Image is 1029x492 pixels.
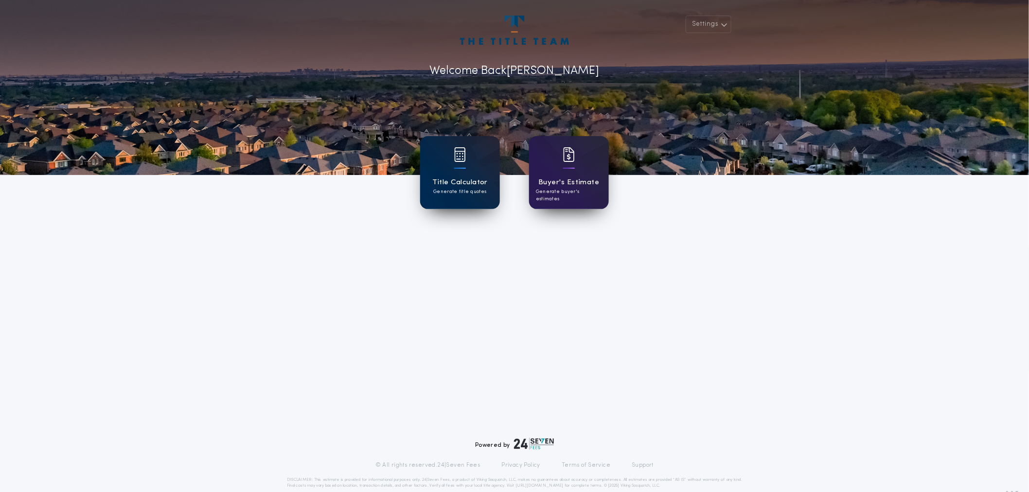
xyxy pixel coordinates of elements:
img: card icon [454,147,466,162]
a: [URL][DOMAIN_NAME] [515,484,564,488]
a: Support [632,461,654,469]
a: Privacy Policy [502,461,541,469]
p: Welcome Back [PERSON_NAME] [430,62,600,80]
a: card iconTitle CalculatorGenerate title quotes [420,136,500,209]
p: DISCLAIMER: This estimate is provided for informational purposes only. 24|Seven Fees, a product o... [287,477,742,489]
img: logo [514,438,554,450]
a: Terms of Service [562,461,610,469]
a: card iconBuyer's EstimateGenerate buyer's estimates [529,136,609,209]
p: Generate title quotes [433,188,486,195]
div: Powered by [475,438,554,450]
h1: Title Calculator [432,177,488,188]
img: account-logo [460,16,569,45]
p: Generate buyer's estimates [536,188,602,203]
h1: Buyer's Estimate [538,177,599,188]
p: © All rights reserved. 24|Seven Fees [375,461,480,469]
img: card icon [563,147,575,162]
button: Settings [686,16,731,33]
